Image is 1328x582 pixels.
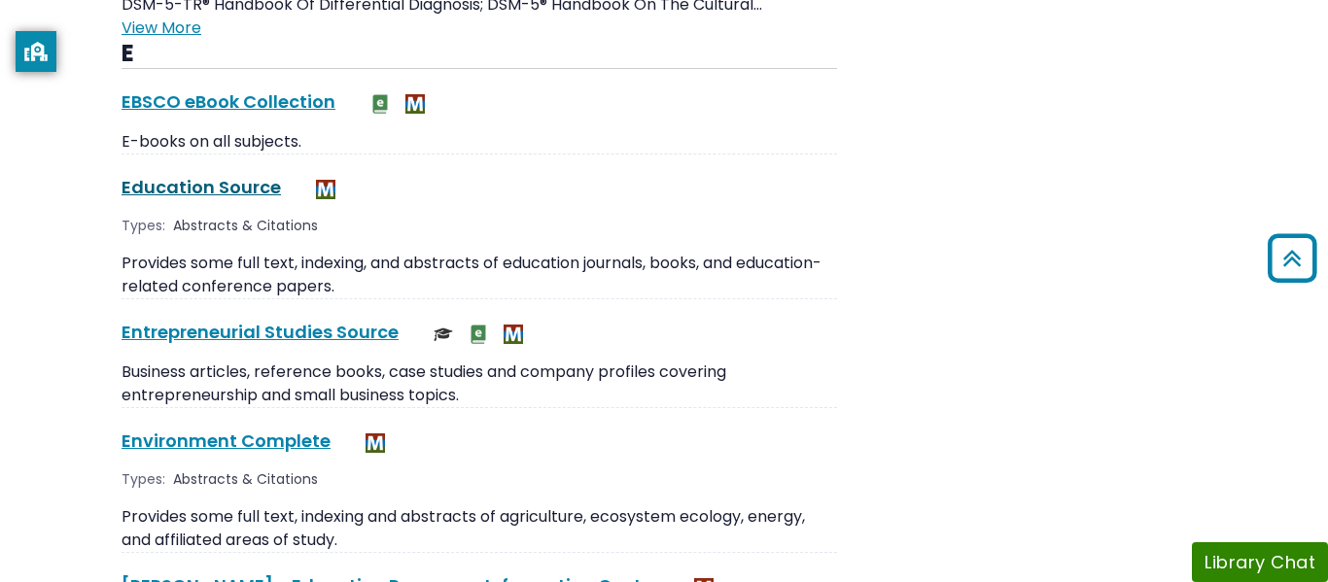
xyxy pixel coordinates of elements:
[370,94,390,114] img: e-Book
[122,130,837,154] p: E-books on all subjects.
[122,469,165,490] span: Types:
[122,17,201,39] a: View More
[122,360,837,407] p: Business articles, reference books, case studies and company profiles covering entrepreneurship a...
[405,94,425,114] img: MeL (Michigan electronic Library)
[122,428,331,453] a: Environment Complete
[173,216,322,236] div: Abstracts & Citations
[469,325,488,344] img: e-Book
[366,433,385,453] img: MeL (Michigan electronic Library)
[504,325,523,344] img: MeL (Michigan electronic Library)
[122,40,837,69] h3: E
[122,505,837,552] p: Provides some full text, indexing and abstracts of agriculture, ecosystem ecology, energy, and af...
[122,320,399,344] a: Entrepreneurial Studies Source
[122,89,335,114] a: EBSCO eBook Collection
[434,325,453,344] img: Scholarly or Peer Reviewed
[316,180,335,199] img: MeL (Michigan electronic Library)
[122,252,837,298] p: Provides some full text, indexing, and abstracts of education journals, books, and education-rela...
[1261,242,1323,274] a: Back to Top
[173,469,322,490] div: Abstracts & Citations
[122,175,281,199] a: Education Source
[122,216,165,236] span: Types:
[16,31,56,72] button: privacy banner
[1192,542,1328,582] button: Library Chat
